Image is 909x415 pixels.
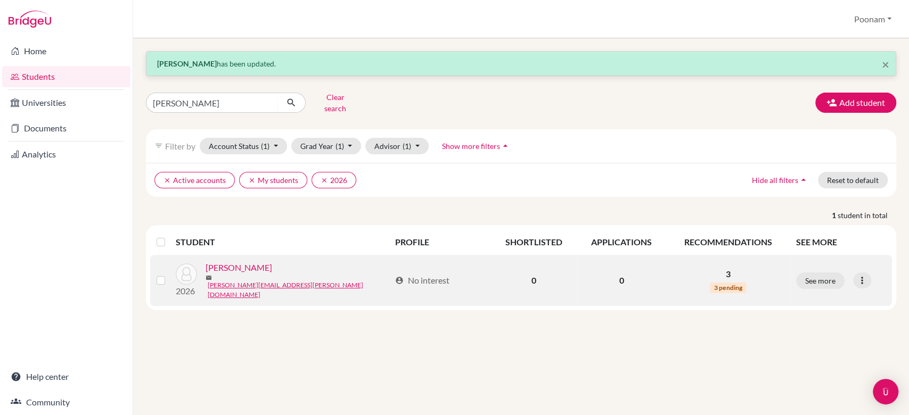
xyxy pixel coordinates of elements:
[165,141,195,151] span: Filter by
[321,177,328,184] i: clear
[200,138,287,154] button: Account Status(1)
[673,268,783,280] p: 3
[176,263,197,285] img: Gore, Sanjana
[2,392,130,413] a: Community
[395,276,404,285] span: account_circle
[208,280,390,300] a: [PERSON_NAME][EMAIL_ADDRESS][PERSON_NAME][DOMAIN_NAME]
[335,142,344,151] span: (1)
[882,58,889,71] button: Close
[2,92,130,113] a: Universities
[873,379,898,404] div: Open Intercom Messenger
[815,93,896,113] button: Add student
[752,176,798,185] span: Hide all filters
[743,172,818,188] button: Hide all filtersarrow_drop_up
[176,229,389,255] th: STUDENT
[206,261,272,274] a: [PERSON_NAME]
[500,140,511,151] i: arrow_drop_up
[798,175,809,185] i: arrow_drop_up
[882,56,889,72] span: ×
[2,366,130,387] a: Help center
[710,283,746,293] span: 3 pending
[403,142,411,151] span: (1)
[491,255,576,306] td: 0
[2,118,130,139] a: Documents
[389,229,491,255] th: PROFILE
[261,142,269,151] span: (1)
[146,93,278,113] input: Find student by name...
[433,138,520,154] button: Show more filtersarrow_drop_up
[312,172,356,188] button: clear2026
[365,138,429,154] button: Advisor(1)
[154,142,163,150] i: filter_list
[442,142,500,151] span: Show more filters
[2,40,130,62] a: Home
[157,58,885,69] p: has been updated.
[291,138,362,154] button: Grad Year(1)
[157,59,217,68] strong: [PERSON_NAME]
[818,172,888,188] button: Reset to default
[491,229,576,255] th: SHORTLISTED
[248,177,256,184] i: clear
[576,229,666,255] th: APPLICATIONS
[849,9,896,29] button: Poonam
[832,210,838,221] strong: 1
[163,177,171,184] i: clear
[154,172,235,188] button: clearActive accounts
[796,272,845,289] button: See more
[576,255,666,306] td: 0
[838,210,896,221] span: student in total
[176,285,197,297] p: 2026
[666,229,790,255] th: RECOMMENDATIONS
[2,144,130,165] a: Analytics
[306,89,365,117] button: Clear search
[790,229,892,255] th: SEE MORE
[9,11,51,28] img: Bridge-U
[239,172,307,188] button: clearMy students
[206,275,212,281] span: mail
[2,66,130,87] a: Students
[395,274,449,287] div: No interest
